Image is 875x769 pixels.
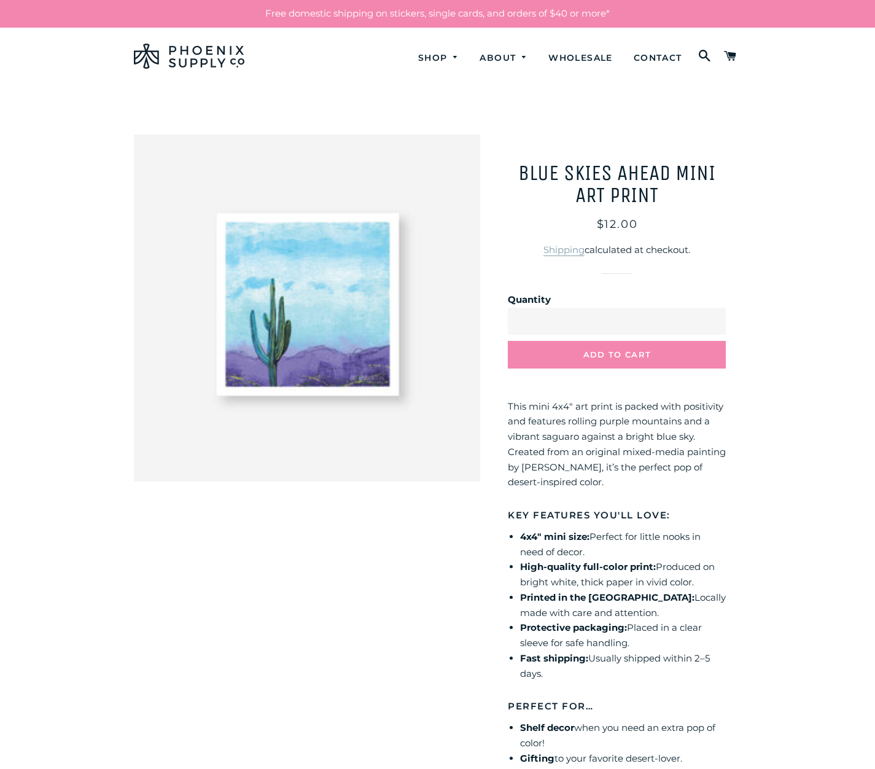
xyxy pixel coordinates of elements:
[520,620,726,651] li: Placed in a clear sleeve for safe handling.
[508,399,726,491] p: This mini 4x4" art print is packed with positivity and features rolling purple mountains and a vi...
[520,722,574,733] strong: Shelf decor
[597,217,638,231] span: $12.00
[520,652,588,664] strong: Fast shipping:
[624,42,691,74] a: Contact
[520,752,554,764] strong: Gifting
[520,529,726,560] li: Perfect for little nooks in need of decor.
[470,42,537,74] a: About
[520,751,726,767] li: to your favorite desert-lover.
[520,590,726,621] li: Locally made with care and attention.
[520,591,694,603] strong: Printed in the [GEOGRAPHIC_DATA]:
[583,349,651,359] span: Add to Cart
[508,341,726,368] button: Add to Cart
[508,700,726,712] h5: Perfect For…
[520,720,726,751] li: when you need an extra pop of color!
[520,622,627,633] strong: Protective packaging:
[508,162,726,206] h1: Blue Skies Ahead Mini Art Print
[134,135,481,482] img: Blue Skies Ahead Mini Art Print
[134,44,244,69] img: Phoenix Supply Co.
[508,292,720,308] label: Quantity
[539,42,622,74] a: Wholesale
[508,509,726,521] h5: Key Features You'll Love:
[520,651,726,682] li: Usually shipped within 2–5 days.
[409,42,469,74] a: Shop
[520,560,726,590] li: Produced on bright white, thick paper in vivid color.
[508,243,726,258] div: calculated at checkout.
[520,531,589,542] strong: 4x4″ mini size:
[520,561,656,572] strong: High-quality full-color print:
[543,244,585,256] a: Shipping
